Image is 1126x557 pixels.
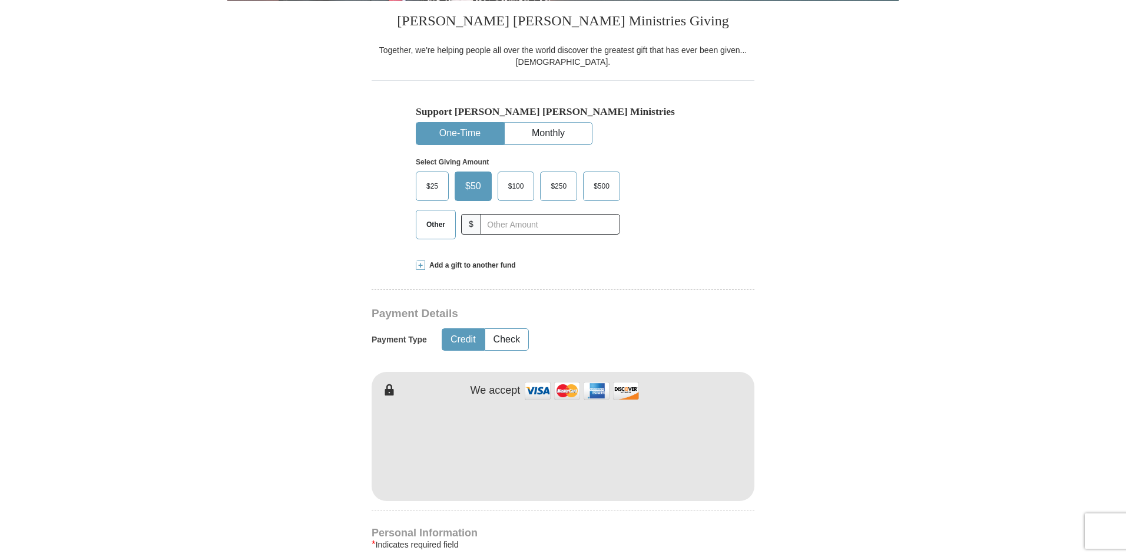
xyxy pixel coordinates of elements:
img: credit cards accepted [523,378,641,403]
strong: Select Giving Amount [416,158,489,166]
h3: Payment Details [372,307,672,321]
input: Other Amount [481,214,620,235]
button: One-Time [416,123,504,144]
h5: Payment Type [372,335,427,345]
span: $100 [502,177,530,195]
span: $250 [545,177,572,195]
h3: [PERSON_NAME] [PERSON_NAME] Ministries Giving [372,1,754,44]
button: Credit [442,329,484,351]
span: $ [461,214,481,235]
span: Add a gift to another fund [425,261,516,271]
div: Indicates required field [372,538,754,552]
span: $500 [588,177,615,195]
button: Monthly [505,123,592,144]
span: $50 [459,177,487,195]
h4: We accept [471,384,521,397]
span: $25 [420,177,444,195]
div: Together, we're helping people all over the world discover the greatest gift that has ever been g... [372,44,754,68]
h4: Personal Information [372,528,754,538]
button: Check [485,329,528,351]
h5: Support [PERSON_NAME] [PERSON_NAME] Ministries [416,106,710,118]
span: Other [420,216,451,233]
